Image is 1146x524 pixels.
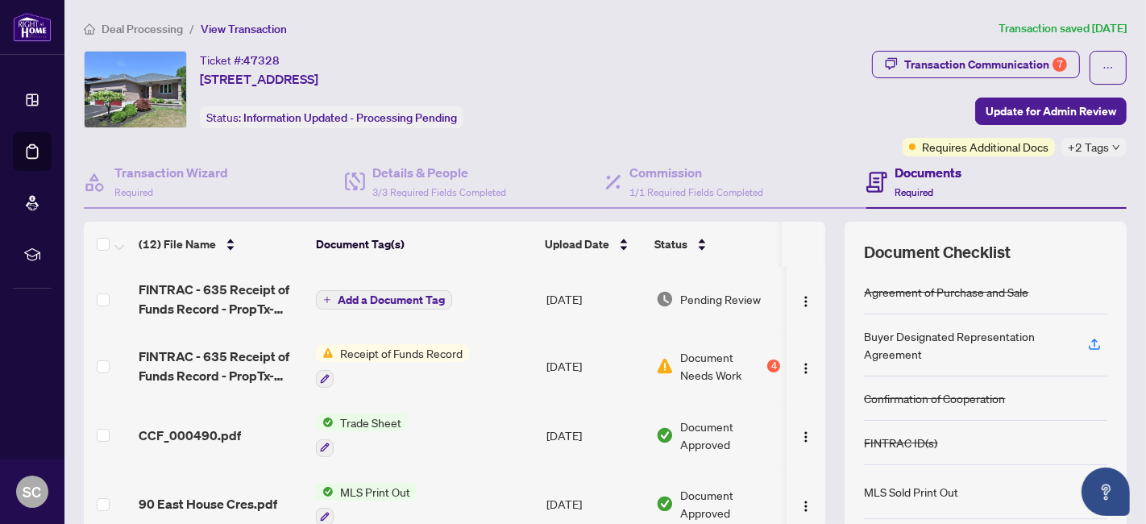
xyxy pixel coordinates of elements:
h4: Details & People [373,163,507,182]
div: Transaction Communication [904,52,1067,77]
div: MLS Sold Print Out [864,483,958,501]
span: Trade Sheet [334,414,408,431]
h4: Documents [895,163,962,182]
img: logo [13,12,52,42]
button: Status IconReceipt of Funds Record [316,344,469,388]
img: Logo [799,295,812,308]
img: Logo [799,430,812,443]
button: Logo [793,491,819,517]
span: Add a Document Tag [338,294,445,306]
div: Confirmation of Cooperation [864,389,1005,407]
div: Agreement of Purchase and Sale [864,283,1028,301]
button: Update for Admin Review [975,98,1127,125]
span: Receipt of Funds Record [334,344,469,362]
span: Required [114,186,153,198]
button: Logo [793,286,819,312]
img: Logo [799,500,812,513]
img: Document Status [656,357,674,375]
h4: Commission [629,163,763,182]
span: FINTRAC - 635 Receipt of Funds Record - PropTx-OREA_[DATE] 08_26_18.pdf [139,347,303,385]
button: Transaction Communication7 [872,51,1080,78]
span: (12) File Name [139,235,216,253]
h4: Transaction Wizard [114,163,228,182]
span: CCF_000490.pdf [139,426,241,445]
li: / [189,19,194,38]
img: Logo [799,362,812,375]
td: [DATE] [540,267,650,331]
span: Required [895,186,934,198]
span: Information Updated - Processing Pending [243,110,457,125]
img: IMG-X12316236_1.jpg [85,52,186,127]
article: Transaction saved [DATE] [999,19,1127,38]
button: Status IconTrade Sheet [316,414,408,457]
img: Status Icon [316,483,334,501]
span: View Transaction [201,22,287,36]
span: ellipsis [1102,62,1114,73]
span: +2 Tags [1068,138,1109,156]
button: Add a Document Tag [316,290,452,310]
span: Document Approved [680,486,780,522]
img: Status Icon [316,414,334,431]
button: Logo [793,353,819,379]
button: Add a Document Tag [316,289,452,310]
span: down [1112,143,1120,152]
span: SC [23,480,42,503]
img: Document Status [656,495,674,513]
div: FINTRAC ID(s) [864,434,937,451]
th: (12) File Name [132,222,309,267]
span: 47328 [243,53,280,68]
button: Logo [793,422,819,448]
div: Status: [200,106,463,128]
span: Requires Additional Docs [922,138,1048,156]
span: MLS Print Out [334,483,417,501]
span: home [84,23,95,35]
div: Buyer Designated Representation Agreement [864,327,1069,363]
th: Upload Date [538,222,648,267]
div: Ticket #: [200,51,280,69]
div: 7 [1053,57,1067,72]
span: 90 East House Cres.pdf [139,494,277,514]
div: 4 [767,360,780,372]
span: 1/1 Required Fields Completed [629,186,763,198]
span: Status [654,235,687,253]
span: plus [323,296,331,304]
span: Pending Review [680,290,761,308]
span: Document Needs Work [680,348,764,384]
button: Open asap [1082,468,1130,516]
td: [DATE] [540,331,650,401]
img: Document Status [656,290,674,308]
th: Document Tag(s) [309,222,538,267]
span: FINTRAC - 635 Receipt of Funds Record - PropTx-OREA_[DATE] 12_33_35.pdf [139,280,303,318]
span: Document Approved [680,418,780,453]
span: 3/3 Required Fields Completed [373,186,507,198]
span: Deal Processing [102,22,183,36]
td: [DATE] [540,401,650,470]
img: Status Icon [316,344,334,362]
span: Document Checklist [864,241,1011,264]
span: Upload Date [545,235,609,253]
img: Document Status [656,426,674,444]
th: Status [648,222,785,267]
span: [STREET_ADDRESS] [200,69,318,89]
span: Update for Admin Review [986,98,1116,124]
